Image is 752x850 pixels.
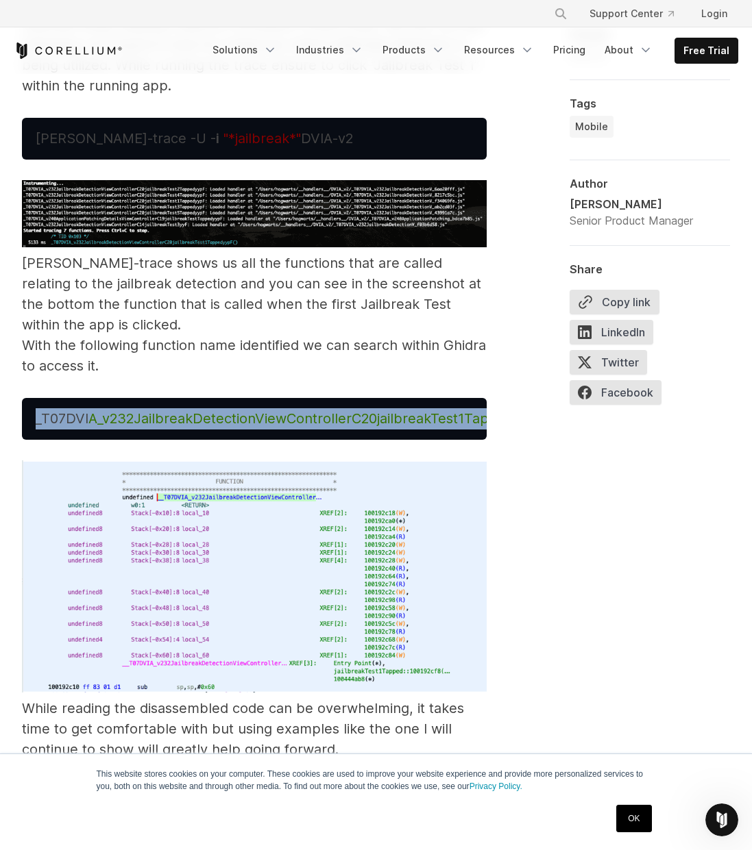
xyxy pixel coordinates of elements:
[204,38,285,62] a: Solutions
[570,212,693,229] div: Senior Product Manager
[22,180,487,376] p: [PERSON_NAME]-trace shows us all the functions that are called relating to the jailbreak detectio...
[690,1,738,26] a: Login
[570,350,647,375] span: Twitter
[596,38,661,62] a: About
[223,130,301,147] span: "*jailbreak*"
[570,380,662,405] span: Facebook
[301,130,353,147] span: DVIA-v2
[675,38,738,63] a: Free Trial
[570,116,614,138] a: Mobile
[22,460,487,692] img: Dynamic code changing using Friday to leverage Corellium
[570,177,730,190] div: Author
[570,290,659,314] button: Copy link
[575,120,608,134] span: Mobile
[705,803,738,836] iframe: Intercom live chat
[570,97,730,110] div: Tags
[570,350,655,380] a: Twitter
[570,380,670,410] a: Facebook
[570,320,662,350] a: LinkedIn
[456,38,542,62] a: Resources
[374,38,453,62] a: Products
[288,38,372,62] a: Industries
[570,196,693,212] div: [PERSON_NAME]
[88,410,546,427] span: A_v232JailbreakDetectionViewControllerC20jailbreakTest1TappedyypF
[216,130,219,147] strong: i
[470,782,522,791] a: Privacy Policy.
[537,1,738,26] div: Navigation Menu
[570,262,730,276] div: Share
[97,768,656,792] p: This website stores cookies on your computer. These cookies are used to improve your website expe...
[204,38,738,64] div: Navigation Menu
[14,42,123,59] a: Corellium Home
[22,180,487,247] img: Screenshot of iOS jailbreak test
[579,1,685,26] a: Support Center
[545,38,594,62] a: Pricing
[36,130,223,147] span: [PERSON_NAME]-trace -U -
[548,1,573,26] button: Search
[616,805,651,832] a: OK
[36,410,88,427] span: _T07DVI
[570,320,653,345] span: LinkedIn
